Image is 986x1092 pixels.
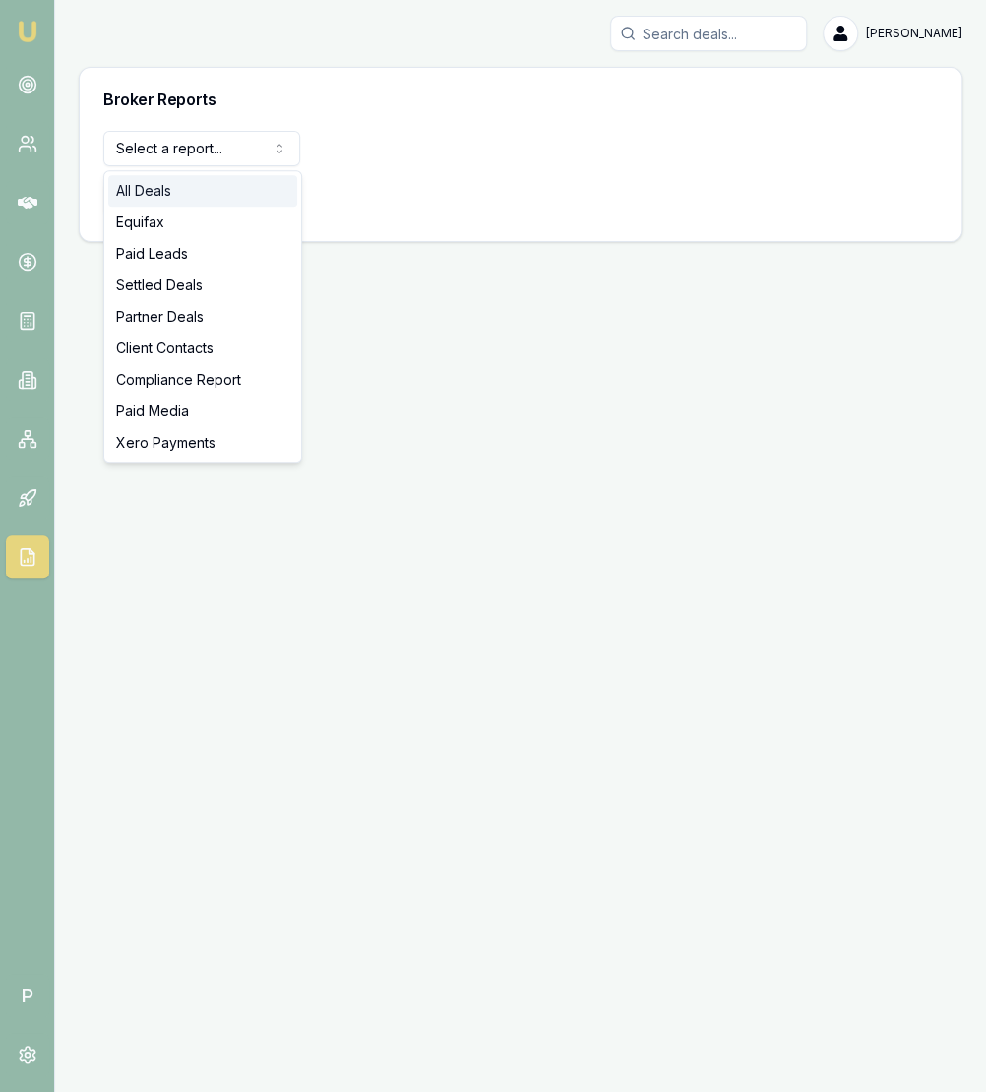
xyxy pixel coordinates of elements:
[116,433,216,453] span: Xero Payments
[116,244,188,264] span: Paid Leads
[116,212,164,232] span: Equifax
[116,307,204,327] span: Partner Deals
[116,370,241,390] span: Compliance Report
[116,338,214,358] span: Client Contacts
[116,401,189,421] span: Paid Media
[116,181,171,201] span: All Deals
[116,275,203,295] span: Settled Deals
